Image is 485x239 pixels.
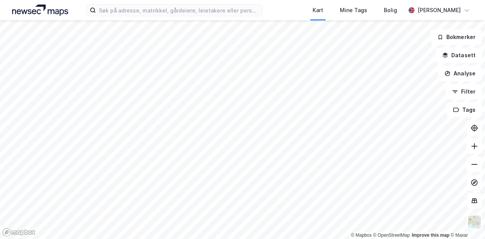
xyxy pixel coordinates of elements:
[438,66,482,81] button: Analyse
[447,203,485,239] iframe: Chat Widget
[340,6,367,15] div: Mine Tags
[12,5,68,16] img: logo.a4113a55bc3d86da70a041830d287a7e.svg
[384,6,397,15] div: Bolig
[373,233,410,238] a: OpenStreetMap
[351,233,372,238] a: Mapbox
[418,6,461,15] div: [PERSON_NAME]
[447,102,482,117] button: Tags
[96,5,262,16] input: Søk på adresse, matrikkel, gårdeiere, leietakere eller personer
[446,84,482,99] button: Filter
[431,30,482,45] button: Bokmerker
[313,6,323,15] div: Kart
[412,233,449,238] a: Improve this map
[436,48,482,63] button: Datasett
[447,203,485,239] div: Kontrollprogram for chat
[2,228,36,237] a: Mapbox homepage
